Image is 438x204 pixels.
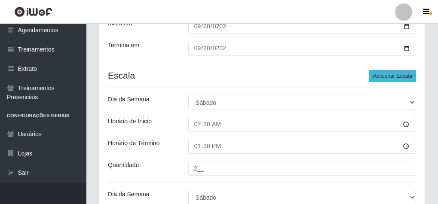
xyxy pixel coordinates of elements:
button: Adicionar Escala [369,70,416,82]
label: Termina em [108,41,139,50]
label: Dia da Semana [108,190,150,199]
input: 00/00/0000 [188,19,416,34]
input: 00:00 [188,139,416,154]
label: Quantidade [108,161,139,170]
label: Horário de Inicio [108,117,152,126]
label: Horário de Término [108,139,159,148]
h4: Escala [108,70,416,81]
input: Informe a quantidade... [188,161,416,176]
label: Dia da Semana [108,95,150,104]
img: CoreUI Logo [14,6,52,17]
input: 00/00/0000 [188,41,416,56]
input: 00:00 [188,117,416,132]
